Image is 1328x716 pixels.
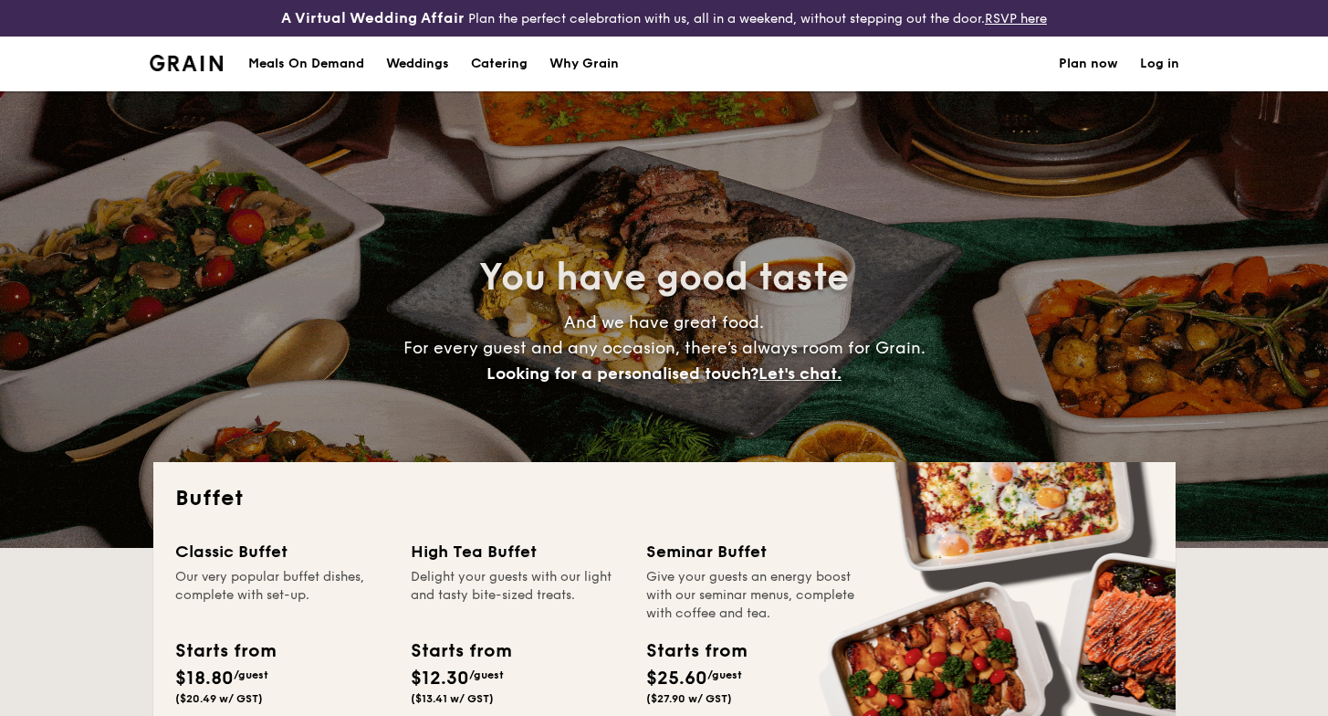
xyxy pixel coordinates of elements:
span: Looking for a personalised touch? [486,363,758,384]
a: Meals On Demand [237,37,375,91]
div: Classic Buffet [175,539,389,564]
a: RSVP here [985,11,1047,26]
div: Our very popular buffet dishes, complete with set-up. [175,568,389,623]
span: You have good taste [479,256,849,300]
span: $12.30 [411,668,469,690]
span: $18.80 [175,668,234,690]
div: Starts from [646,637,746,665]
a: Weddings [375,37,460,91]
span: ($20.49 w/ GST) [175,692,263,705]
a: Why Grain [539,37,630,91]
a: Plan now [1059,37,1118,91]
img: Grain [150,55,224,71]
div: Plan the perfect celebration with us, all in a weekend, without stepping out the door. [222,7,1107,29]
a: Catering [460,37,539,91]
span: Let's chat. [758,363,842,384]
span: And we have great food. For every guest and any occasion, there’s always room for Grain. [403,312,925,384]
div: Give your guests an energy boost with our seminar menus, complete with coffee and tea. [646,568,860,623]
div: Why Grain [549,37,619,91]
span: ($27.90 w/ GST) [646,692,732,705]
div: Weddings [386,37,449,91]
div: Seminar Buffet [646,539,860,564]
h2: Buffet [175,484,1154,513]
div: Starts from [411,637,510,665]
span: ($13.41 w/ GST) [411,692,494,705]
span: /guest [707,669,742,681]
a: Log in [1140,37,1179,91]
div: High Tea Buffet [411,539,624,564]
a: Logotype [150,55,224,71]
div: Meals On Demand [248,37,364,91]
h1: Catering [471,37,528,91]
span: $25.60 [646,668,707,690]
span: /guest [234,669,268,681]
h4: A Virtual Wedding Affair [281,7,465,29]
div: Starts from [175,637,275,665]
span: /guest [469,669,504,681]
div: Delight your guests with our light and tasty bite-sized treats. [411,568,624,623]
